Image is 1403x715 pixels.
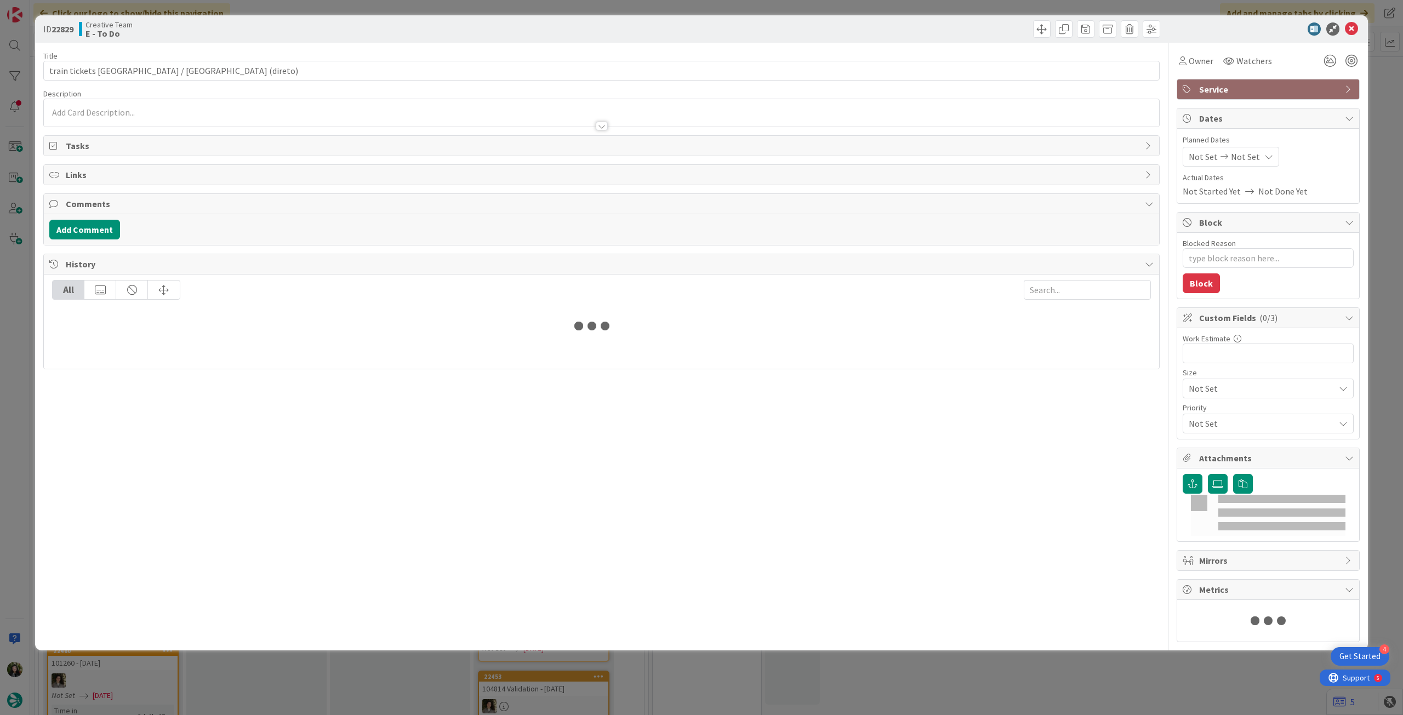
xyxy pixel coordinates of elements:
span: Planned Dates [1183,134,1354,146]
div: Open Get Started checklist, remaining modules: 4 [1331,647,1389,666]
span: Attachments [1199,451,1339,465]
span: Creative Team [85,20,133,29]
span: Tasks [66,139,1139,152]
span: Links [66,168,1139,181]
span: Service [1199,83,1339,96]
div: Priority [1183,404,1354,411]
span: ( 0/3 ) [1259,312,1277,323]
span: Not Set [1189,150,1218,163]
span: Dates [1199,112,1339,125]
b: E - To Do [85,29,133,38]
span: Not Set [1189,416,1329,431]
button: Add Comment [49,220,120,239]
span: Support [23,2,50,15]
span: Not Set [1189,381,1329,396]
div: 4 [1379,644,1389,654]
label: Work Estimate [1183,334,1230,344]
span: Not Set [1231,150,1260,163]
span: History [66,258,1139,271]
span: Comments [66,197,1139,210]
span: Custom Fields [1199,311,1339,324]
span: Watchers [1236,54,1272,67]
span: Mirrors [1199,554,1339,567]
span: Block [1199,216,1339,229]
b: 22829 [52,24,73,35]
span: Not Done Yet [1258,185,1308,198]
span: Description [43,89,81,99]
div: Get Started [1339,651,1381,662]
div: Size [1183,369,1354,376]
button: Block [1183,273,1220,293]
label: Blocked Reason [1183,238,1236,248]
div: 5 [57,4,60,13]
input: Search... [1024,280,1151,300]
span: Not Started Yet [1183,185,1241,198]
span: Metrics [1199,583,1339,596]
div: All [53,281,84,299]
input: type card name here... [43,61,1160,81]
span: ID [43,22,73,36]
span: Owner [1189,54,1213,67]
span: Actual Dates [1183,172,1354,184]
label: Title [43,51,58,61]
